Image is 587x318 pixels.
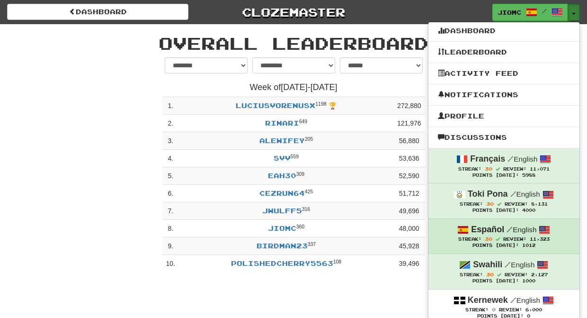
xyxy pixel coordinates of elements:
td: 10 . [162,255,179,273]
a: Cezrun64 [259,189,305,197]
sup: Level 108 [333,259,342,264]
h1: Overall Leaderboard [24,34,563,53]
strong: Swahili [473,260,502,269]
span: / [542,8,547,14]
td: 1 . [162,97,179,115]
strong: Español [471,225,504,234]
span: Streak includes today. [497,273,501,277]
small: English [510,190,540,198]
span: Review: [503,236,526,242]
span: Streak includes today. [497,202,501,206]
div: Points [DATE]: 4000 [438,208,570,214]
span: Streak includes today. [496,167,500,171]
a: dashboard [7,4,188,20]
a: birdman23 [257,242,308,250]
a: JioMc [268,224,296,232]
span: 8,131 [531,201,548,207]
td: 49,696 [393,202,425,220]
td: 2 . [162,115,179,132]
small: English [510,296,540,304]
span: 30 [485,166,492,172]
span: Streak: [458,166,481,172]
td: 121,976 [393,115,425,132]
a: alewifey [259,136,305,145]
span: Streak: [458,236,481,242]
span: 30 [486,272,494,277]
td: 39,496 [393,255,425,273]
td: 52,590 [393,167,425,185]
small: English [505,261,534,269]
h4: Week of [DATE] - [DATE] [162,83,425,92]
a: Clozemaster [203,4,384,20]
sup: Level 360 [296,224,305,229]
sup: Level 205 [305,136,313,142]
span: / [505,260,511,269]
a: Swahili /English Streak: 30 Review: 2,127 Points [DATE]: 1000 [428,254,579,289]
td: 48,000 [393,220,425,237]
div: Points [DATE]: 1012 [438,243,570,249]
span: JioMc [498,8,521,17]
td: 9 . [162,237,179,255]
td: 8 . [162,220,179,237]
td: 3 . [162,132,179,150]
span: 6,000 [525,307,542,312]
sup: Level 649 [299,118,308,124]
sup: Level 316 [302,206,311,212]
span: Review: [505,201,528,207]
span: 30 [486,201,494,207]
td: 45,928 [393,237,425,255]
sup: Level 425 [305,189,313,194]
small: English [507,155,537,163]
td: 7 . [162,202,179,220]
span: / [507,154,514,163]
div: Points [DATE]: 5988 [438,173,570,179]
span: Review: [499,307,522,312]
small: English [507,226,536,234]
strong: Toki Pona [468,189,508,199]
sup: Level 559 [291,154,299,159]
td: 4 . [162,150,179,167]
span: 11,323 [530,236,550,242]
div: Points [DATE]: 1000 [438,278,570,284]
sup: Level 337 [308,241,316,247]
span: 0 [492,307,496,312]
span: Streak: [465,307,489,312]
a: svv [274,154,291,162]
td: 6 . [162,185,179,202]
a: Activity Feed [428,67,579,80]
span: / [507,225,513,234]
a: JioMc / [492,4,568,21]
a: Dashboard [428,25,579,37]
span: Review: [505,272,528,277]
span: Streak: [460,272,483,277]
span: Review: [503,166,526,172]
sup: Level 1198 [315,101,326,107]
a: Leaderboard [428,46,579,58]
a: PolishedCherry5563 [231,259,333,267]
span: 2,127 [531,272,548,277]
td: 53,636 [393,150,425,167]
sup: Level 309 [296,171,305,177]
strong: Kernewek [468,295,508,305]
a: Español /English Streak: 30 Review: 11,323 Points [DATE]: 1012 [428,219,579,254]
td: 51,712 [393,185,425,202]
a: Toki Pona /English Streak: 30 Review: 8,131 Points [DATE]: 4000 [428,183,579,218]
a: jwulff5 [262,207,302,215]
span: 🏆 [329,102,337,109]
span: Streak: [460,201,483,207]
a: EAH30 [268,172,296,180]
td: 5 . [162,167,179,185]
td: 56,880 [393,132,425,150]
td: 272,880 [393,97,425,115]
span: / [510,190,516,198]
a: LuciusVorenusX [236,101,315,109]
span: 30 [485,236,492,242]
span: Streak includes today. [496,237,500,241]
a: Rinari [265,119,299,127]
a: Notifications [428,89,579,101]
a: Profile [428,110,579,122]
a: Discussions [428,131,579,144]
strong: Français [470,154,505,164]
span: / [510,296,516,304]
span: 11,071 [530,166,550,172]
